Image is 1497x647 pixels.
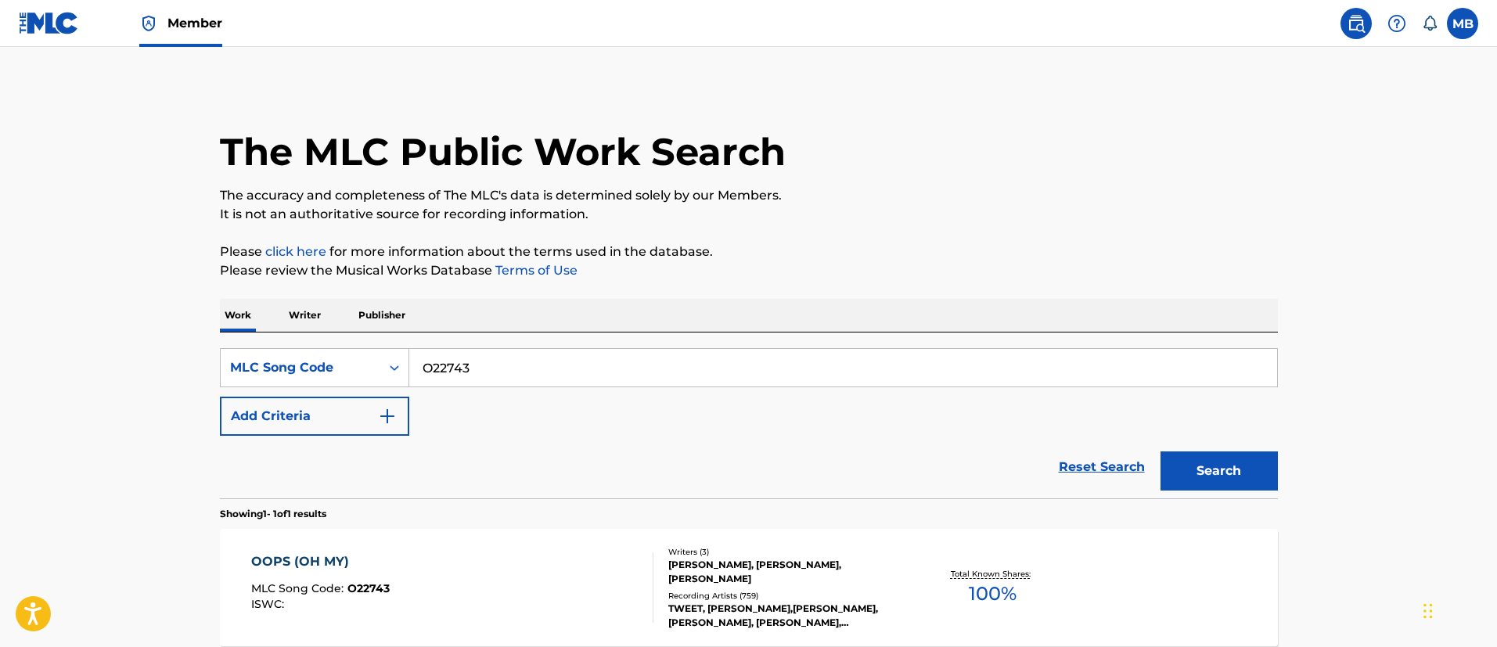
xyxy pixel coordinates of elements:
p: It is not an authoritative source for recording information. [220,205,1278,224]
iframe: Resource Center [1453,416,1497,542]
form: Search Form [220,348,1278,498]
div: [PERSON_NAME], [PERSON_NAME], [PERSON_NAME] [668,558,905,586]
div: Drag [1423,588,1433,634]
img: 9d2ae6d4665cec9f34b9.svg [378,407,397,426]
span: ISWC : [251,597,288,611]
p: Writer [284,299,326,332]
p: The accuracy and completeness of The MLC's data is determined solely by our Members. [220,186,1278,205]
span: Member [167,14,222,32]
span: 100 % [969,580,1017,608]
a: click here [265,244,326,259]
button: Search [1161,451,1278,491]
span: O22743 [347,581,390,595]
div: TWEET, [PERSON_NAME],[PERSON_NAME], [PERSON_NAME], [PERSON_NAME], [PERSON_NAME] [668,602,905,630]
div: Help [1381,8,1412,39]
p: Showing 1 - 1 of 1 results [220,507,326,521]
button: Add Criteria [220,397,409,436]
img: Top Rightsholder [139,14,158,33]
img: help [1387,14,1406,33]
a: Public Search [1340,8,1372,39]
img: MLC Logo [19,12,79,34]
div: OOPS (OH MY) [251,552,390,571]
div: MLC Song Code [230,358,371,377]
div: Recording Artists ( 759 ) [668,590,905,602]
iframe: Chat Widget [1419,572,1497,647]
img: search [1347,14,1366,33]
p: Please review the Musical Works Database [220,261,1278,280]
h1: The MLC Public Work Search [220,128,786,175]
a: Terms of Use [492,263,578,278]
p: Total Known Shares: [951,568,1035,580]
p: Work [220,299,256,332]
div: Writers ( 3 ) [668,546,905,558]
div: User Menu [1447,8,1478,39]
p: Publisher [354,299,410,332]
a: Reset Search [1051,450,1153,484]
a: OOPS (OH MY)MLC Song Code:O22743ISWC:Writers (3)[PERSON_NAME], [PERSON_NAME], [PERSON_NAME]Record... [220,529,1278,646]
span: MLC Song Code : [251,581,347,595]
div: Notifications [1422,16,1438,31]
p: Please for more information about the terms used in the database. [220,243,1278,261]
